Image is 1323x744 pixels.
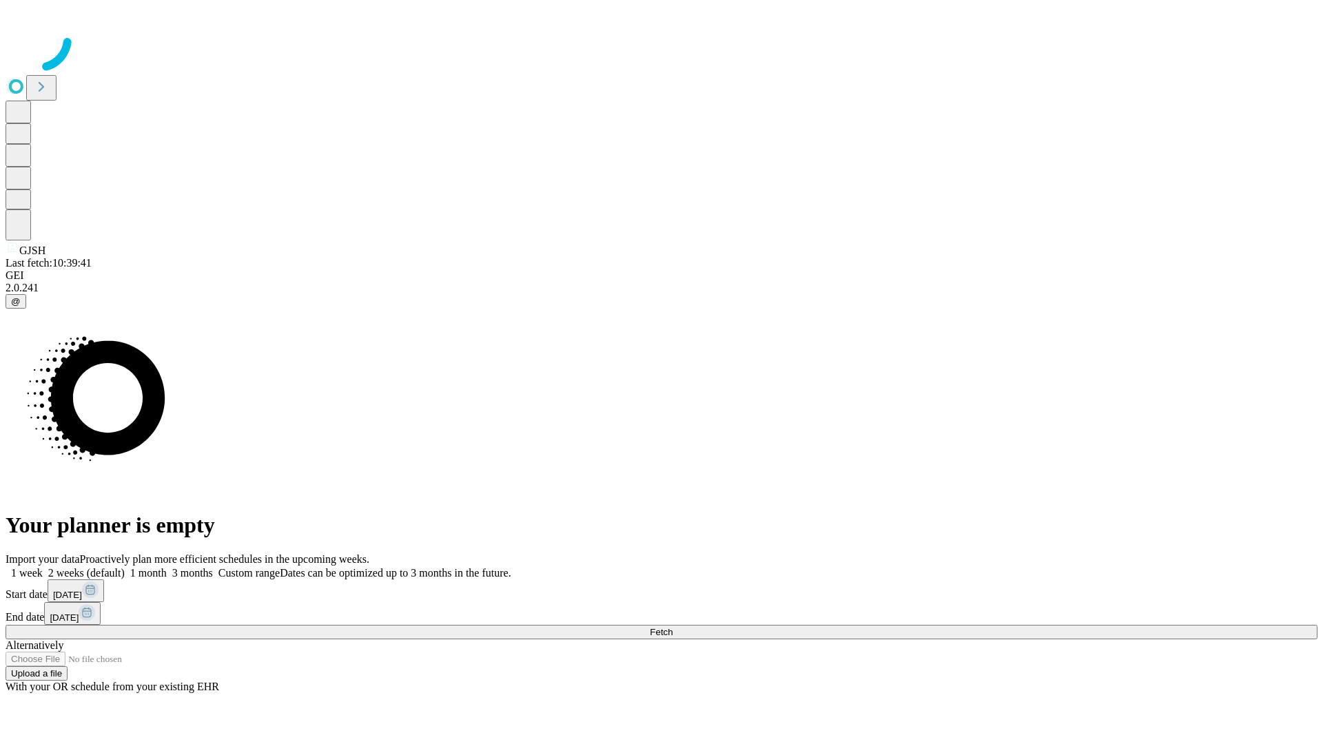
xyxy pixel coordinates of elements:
[130,567,167,579] span: 1 month
[11,567,43,579] span: 1 week
[11,296,21,307] span: @
[172,567,213,579] span: 3 months
[280,567,511,579] span: Dates can be optimized up to 3 months in the future.
[6,282,1317,294] div: 2.0.241
[6,639,63,651] span: Alternatively
[48,579,104,602] button: [DATE]
[50,612,79,623] span: [DATE]
[6,625,1317,639] button: Fetch
[48,567,125,579] span: 2 weeks (default)
[53,590,82,600] span: [DATE]
[6,681,219,692] span: With your OR schedule from your existing EHR
[6,269,1317,282] div: GEI
[218,567,280,579] span: Custom range
[6,666,68,681] button: Upload a file
[44,602,101,625] button: [DATE]
[6,602,1317,625] div: End date
[6,553,80,565] span: Import your data
[650,627,673,637] span: Fetch
[6,257,92,269] span: Last fetch: 10:39:41
[6,294,26,309] button: @
[80,553,369,565] span: Proactively plan more efficient schedules in the upcoming weeks.
[19,245,45,256] span: GJSH
[6,579,1317,602] div: Start date
[6,513,1317,538] h1: Your planner is empty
